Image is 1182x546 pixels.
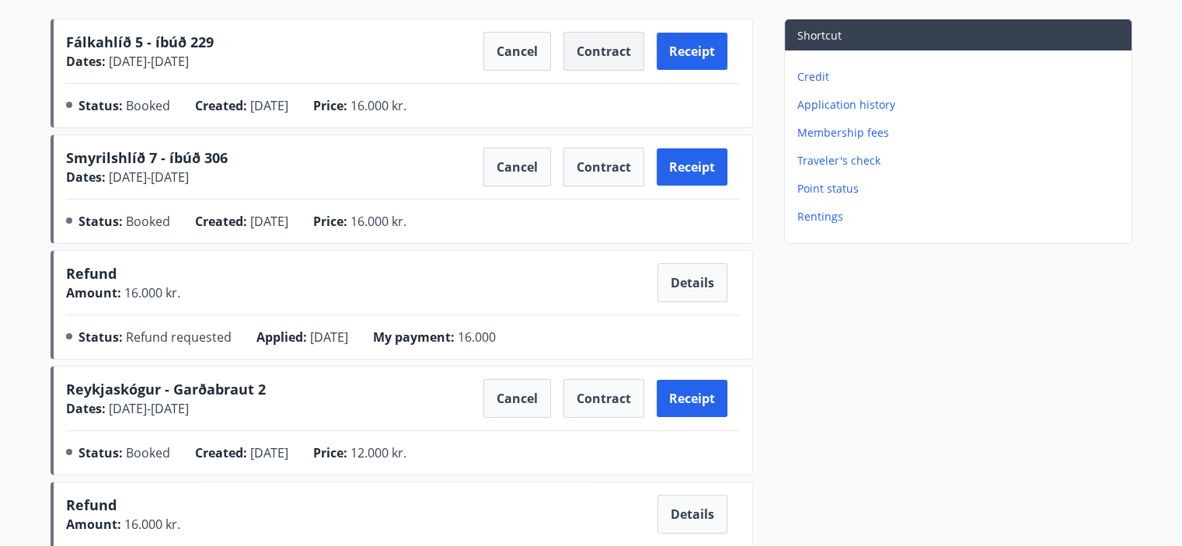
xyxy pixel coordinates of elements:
span: Fálkahlíð 5 - íbúð 229 [66,33,214,51]
p: Point status [797,181,1125,196]
button: Receipt [657,33,727,70]
span: [DATE] [250,97,288,114]
span: Price : [313,213,347,230]
span: Booked [126,444,170,461]
span: 16.000 kr. [350,213,406,230]
button: Cancel [483,379,551,418]
p: Rentings [797,209,1125,224]
span: 16.000 kr. [350,97,406,114]
span: Status : [78,329,123,346]
span: Dates : [66,400,106,417]
button: Cancel [483,32,551,71]
span: Status : [78,97,123,114]
span: [DATE] [310,329,348,346]
span: [DATE] - [DATE] [106,53,189,70]
span: My payment : [373,329,455,346]
button: Details [657,263,727,302]
button: Receipt [657,148,727,186]
span: 12.000 kr. [350,444,406,461]
span: Price : [313,444,347,461]
span: Reykjaskógur - Garðabraut 2 [66,380,266,398]
span: Amount : [66,284,121,301]
span: Booked [126,97,170,114]
span: Created : [195,213,247,230]
span: Smyrilshlíð 7 - íbúð 306 [66,148,228,167]
span: [DATE] - [DATE] [106,169,189,186]
button: Details [657,495,727,534]
span: 16.000 [458,329,496,346]
span: Refund [66,264,117,289]
span: Applied : [256,329,307,346]
span: Created : [195,444,247,461]
span: [DATE] - [DATE] [106,400,189,417]
span: Refund requested [126,329,232,346]
span: Shortcut [797,28,842,43]
span: 16.000 kr. [121,284,180,301]
span: Refund [66,496,117,520]
button: Contract [563,379,644,418]
button: Contract [563,32,644,71]
span: 16.000 kr. [121,516,180,533]
span: Status : [78,444,123,461]
p: Application history [797,97,1125,113]
button: Contract [563,148,644,186]
span: [DATE] [250,444,288,461]
span: Created : [195,97,247,114]
p: Credit [797,69,1125,85]
span: Price : [313,97,347,114]
span: Dates : [66,169,106,186]
button: Cancel [483,148,551,186]
button: Receipt [657,380,727,417]
p: Traveler's check [797,153,1125,169]
span: [DATE] [250,213,288,230]
p: Membership fees [797,125,1125,141]
span: Amount : [66,516,121,533]
span: Status : [78,213,123,230]
span: Dates : [66,53,106,70]
span: Booked [126,213,170,230]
